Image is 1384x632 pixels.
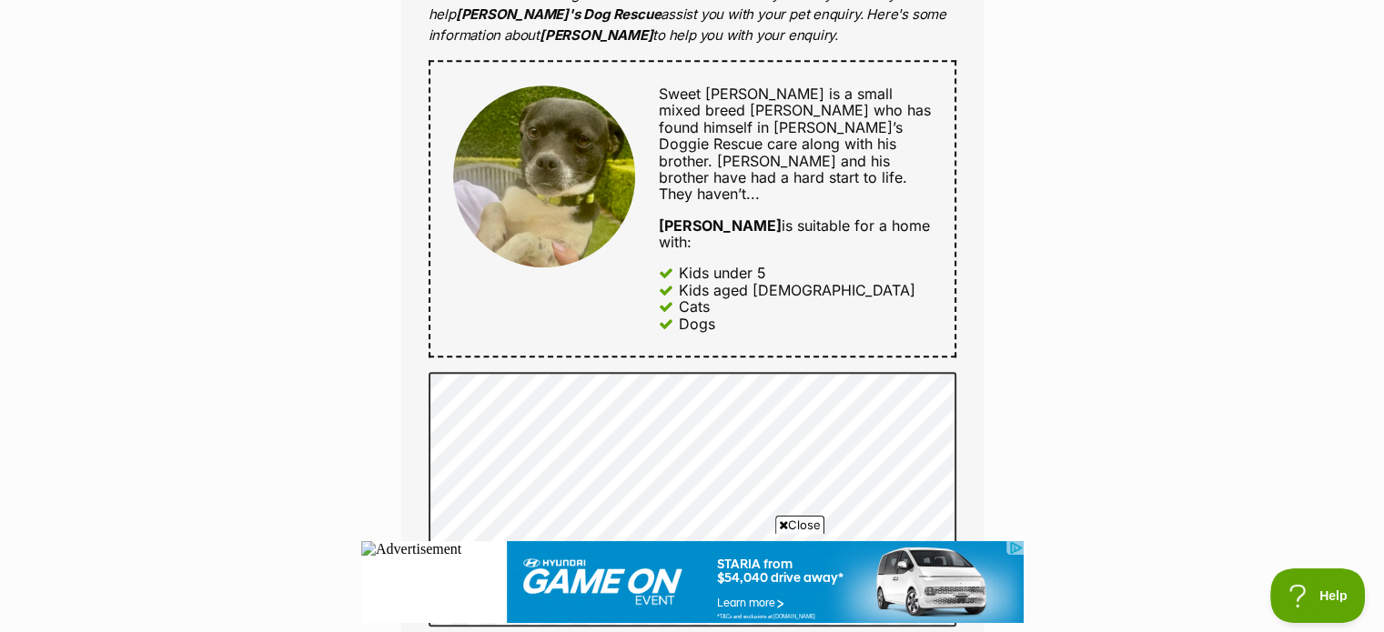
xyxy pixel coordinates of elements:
[679,298,710,315] div: Cats
[659,85,931,170] span: Sweet [PERSON_NAME] is a small mixed breed [PERSON_NAME] who has found himself in [PERSON_NAME]’s...
[540,26,652,44] strong: [PERSON_NAME]
[453,85,635,267] img: Marco
[679,265,766,281] div: Kids under 5
[659,152,907,204] span: [PERSON_NAME] and his brother have had a hard start to life. They haven’t...
[361,541,1024,623] iframe: Advertisement
[456,5,662,23] strong: [PERSON_NAME]'s Dog Rescue
[679,316,715,332] div: Dogs
[679,282,915,298] div: Kids aged [DEMOGRAPHIC_DATA]
[659,217,931,251] div: is suitable for a home with:
[659,216,782,235] strong: [PERSON_NAME]
[775,516,824,534] span: Close
[1270,568,1366,623] iframe: Help Scout Beacon - Open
